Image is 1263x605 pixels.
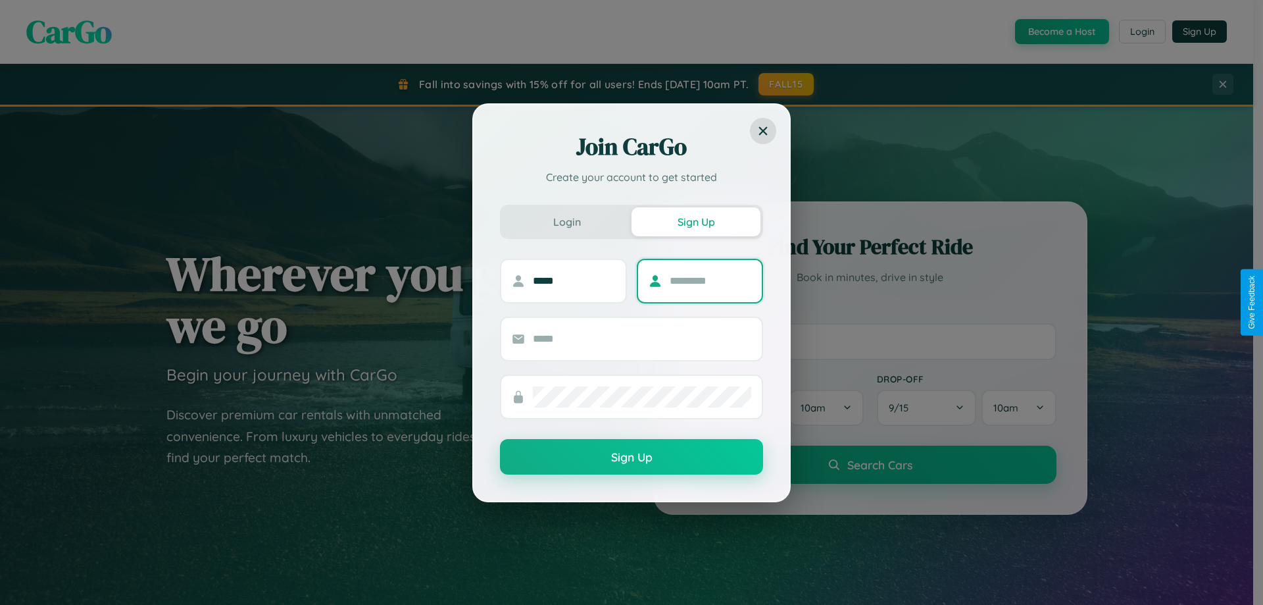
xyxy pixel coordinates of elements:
[500,439,763,475] button: Sign Up
[631,207,760,236] button: Sign Up
[500,169,763,185] p: Create your account to get started
[500,131,763,163] h2: Join CarGo
[503,207,631,236] button: Login
[1247,276,1256,329] div: Give Feedback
